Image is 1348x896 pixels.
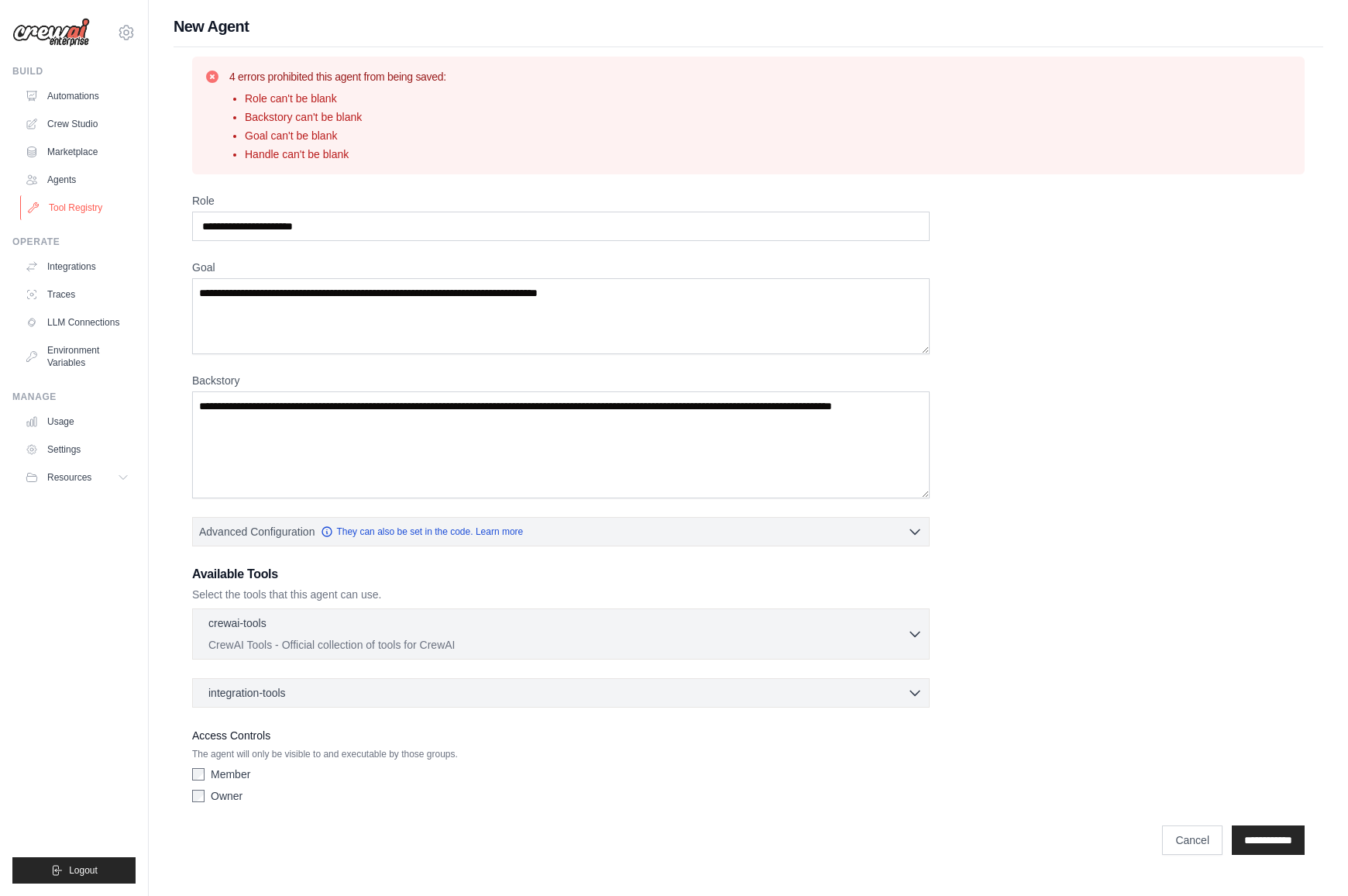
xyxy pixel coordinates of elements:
[193,518,929,546] button: Advanced Configuration They can also be set in the code. Learn more
[199,685,923,701] button: integration-tools
[12,391,136,403] div: Manage
[12,236,136,248] div: Operate
[20,195,137,220] a: Tool Registry
[19,140,136,164] a: Marketplace
[192,587,930,602] p: Select the tools that this agent can use.
[208,685,286,701] span: integration-tools
[192,726,930,745] label: Access Controls
[211,767,250,782] label: Member
[245,109,446,125] li: Backstory can't be blank
[12,857,136,884] button: Logout
[12,65,136,78] div: Build
[19,437,136,462] a: Settings
[208,637,907,653] p: CrewAI Tools - Official collection of tools for CrewAI
[321,526,523,538] a: They can also be set in the code. Learn more
[174,16,1323,37] h1: New Agent
[192,373,930,388] label: Backstory
[19,167,136,192] a: Agents
[245,146,446,162] li: Handle can't be blank
[245,128,446,143] li: Goal can't be blank
[19,409,136,434] a: Usage
[19,282,136,307] a: Traces
[19,84,136,109] a: Automations
[19,338,136,375] a: Environment Variables
[192,193,930,208] label: Role
[19,310,136,335] a: LLM Connections
[245,91,446,106] li: Role can't be blank
[69,864,98,877] span: Logout
[199,524,315,539] span: Advanced Configuration
[19,112,136,136] a: Crew Studio
[47,471,91,484] span: Resources
[211,788,242,804] label: Owner
[12,18,90,47] img: Logo
[192,565,930,584] h3: Available Tools
[208,615,267,631] p: crewai-tools
[192,260,930,275] label: Goal
[19,465,136,490] button: Resources
[192,748,930,760] p: The agent will only be visible to and executable by those groups.
[199,615,923,653] button: crewai-tools CrewAI Tools - Official collection of tools for CrewAI
[1162,825,1222,855] a: Cancel
[19,254,136,279] a: Integrations
[229,69,446,84] h3: 4 errors prohibited this agent from being saved:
